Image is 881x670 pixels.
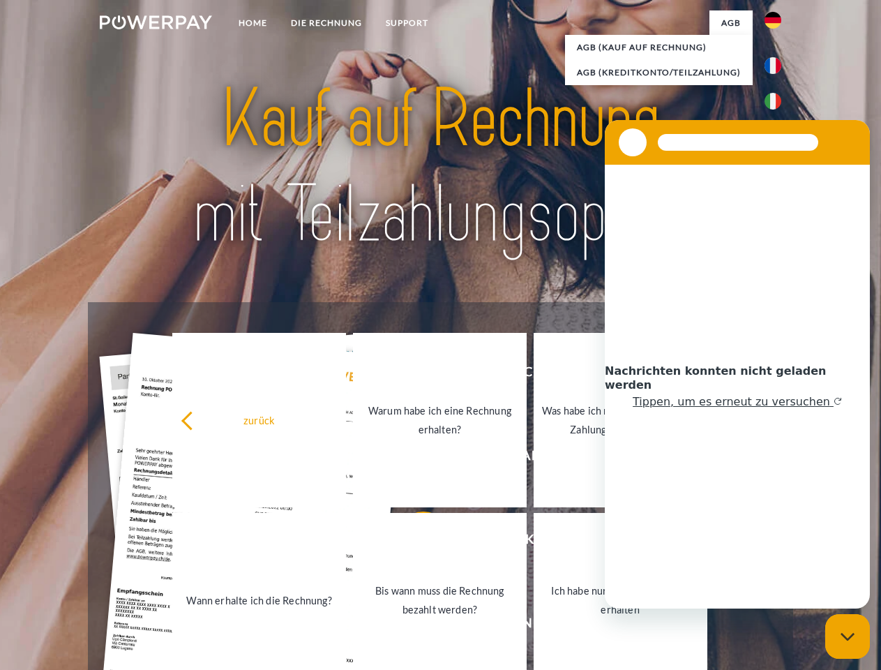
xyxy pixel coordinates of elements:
[279,10,374,36] a: DIE RECHNUNG
[181,590,338,609] div: Wann erhalte ich die Rechnung?
[765,57,781,74] img: fr
[133,67,748,267] img: title-powerpay_de.svg
[565,35,753,60] a: AGB (Kauf auf Rechnung)
[181,410,338,429] div: zurück
[374,10,440,36] a: SUPPORT
[765,93,781,110] img: it
[227,10,279,36] a: Home
[709,10,753,36] a: agb
[565,60,753,85] a: AGB (Kreditkonto/Teilzahlung)
[765,12,781,29] img: de
[605,120,870,609] iframe: Messaging-Fenster
[542,581,699,619] div: Ich habe nur eine Teillieferung erhalten
[825,614,870,659] iframe: Schaltfläche zum Öffnen des Messaging-Fensters
[542,401,699,439] div: Was habe ich noch offen, ist meine Zahlung eingegangen?
[100,15,212,29] img: logo-powerpay-white.svg
[534,333,707,507] a: Was habe ich noch offen, ist meine Zahlung eingegangen?
[361,401,518,439] div: Warum habe ich eine Rechnung erhalten?
[361,581,518,619] div: Bis wann muss die Rechnung bezahlt werden?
